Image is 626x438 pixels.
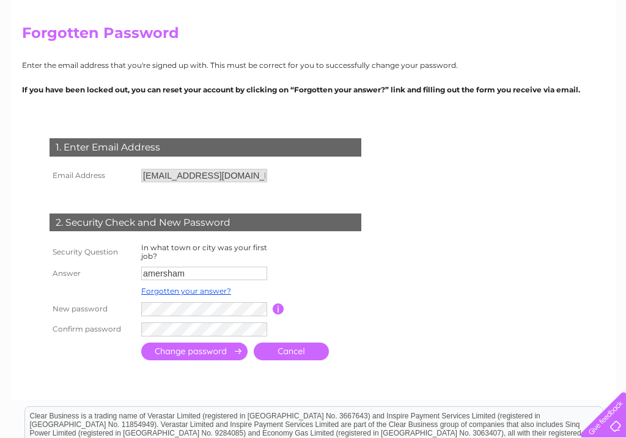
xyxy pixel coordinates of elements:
[396,6,480,21] a: 0333 014 3131
[22,32,84,69] img: logo.png
[50,138,361,157] div: 1. Enter Email Address
[273,303,284,314] input: Information
[589,52,619,61] a: Contact
[141,286,231,295] a: Forgotten your answer?
[455,52,478,61] a: Water
[485,52,512,61] a: Energy
[46,240,138,264] th: Security Question
[46,264,138,283] th: Answer
[46,166,138,185] th: Email Address
[141,243,267,261] label: In what town or city was your first job?
[46,299,138,319] th: New password
[50,213,361,232] div: 2. Security Check and New Password
[22,59,604,71] p: Enter the email address that you're signed up with. This must be correct for you to successfully ...
[141,343,248,360] input: Submit
[22,84,604,95] p: If you have been locked out, you can reset your account by clicking on “Forgotten your answer?” l...
[254,343,329,360] a: Cancel
[564,52,581,61] a: Blog
[25,7,603,59] div: Clear Business is a trading name of Verastar Limited (registered in [GEOGRAPHIC_DATA] No. 3667643...
[520,52,556,61] a: Telecoms
[22,24,604,48] h2: Forgotten Password
[46,319,138,340] th: Confirm password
